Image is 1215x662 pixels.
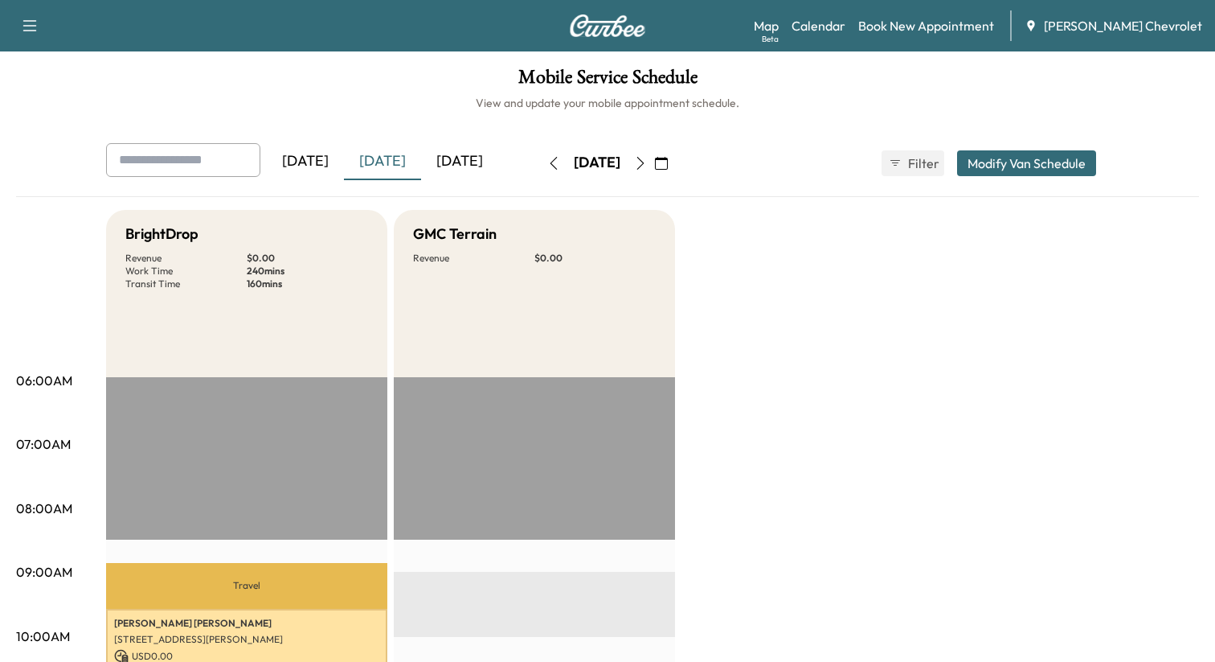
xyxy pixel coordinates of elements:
[534,252,656,265] p: $ 0.00
[16,371,72,390] p: 06:00AM
[125,223,198,245] h5: BrightDrop
[267,143,344,180] div: [DATE]
[114,633,379,646] p: [STREET_ADDRESS][PERSON_NAME]
[247,265,368,278] p: 240 mins
[882,150,944,176] button: Filter
[574,153,620,173] div: [DATE]
[247,278,368,290] p: 160 mins
[908,154,937,173] span: Filter
[344,143,421,180] div: [DATE]
[957,150,1096,176] button: Modify Van Schedule
[569,14,646,37] img: Curbee Logo
[125,265,247,278] p: Work Time
[16,562,72,582] p: 09:00AM
[247,252,368,265] p: $ 0.00
[413,252,534,265] p: Revenue
[792,16,845,35] a: Calendar
[421,143,498,180] div: [DATE]
[16,627,70,646] p: 10:00AM
[754,16,779,35] a: MapBeta
[125,252,247,265] p: Revenue
[125,278,247,290] p: Transit Time
[1044,16,1202,35] span: [PERSON_NAME] Chevrolet
[858,16,994,35] a: Book New Appointment
[114,617,379,630] p: [PERSON_NAME] [PERSON_NAME]
[16,434,71,454] p: 07:00AM
[16,68,1199,95] h1: Mobile Service Schedule
[413,223,497,245] h5: GMC Terrain
[762,33,779,45] div: Beta
[16,95,1199,111] h6: View and update your mobile appointment schedule.
[16,499,72,518] p: 08:00AM
[106,563,387,609] p: Travel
